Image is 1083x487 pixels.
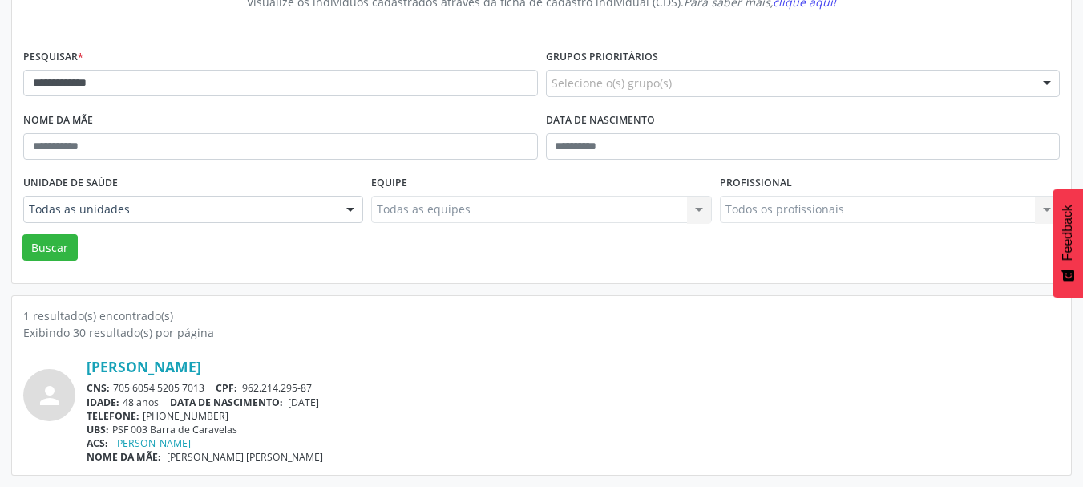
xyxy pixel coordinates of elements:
[29,201,330,217] span: Todas as unidades
[546,45,658,70] label: Grupos prioritários
[288,396,319,409] span: [DATE]
[87,358,201,375] a: [PERSON_NAME]
[87,409,1060,423] div: [PHONE_NUMBER]
[22,234,78,262] button: Buscar
[720,171,792,196] label: Profissional
[552,75,672,91] span: Selecione o(s) grupo(s)
[87,396,1060,409] div: 48 anos
[242,381,312,395] span: 962.214.295-87
[35,381,64,410] i: person
[167,450,323,464] span: [PERSON_NAME] [PERSON_NAME]
[23,171,118,196] label: Unidade de saúde
[114,436,191,450] a: [PERSON_NAME]
[546,108,655,133] label: Data de nascimento
[87,409,139,423] span: TELEFONE:
[87,423,1060,436] div: PSF 003 Barra de Caravelas
[87,396,119,409] span: IDADE:
[23,307,1060,324] div: 1 resultado(s) encontrado(s)
[1061,205,1075,261] span: Feedback
[87,381,110,395] span: CNS:
[1053,189,1083,298] button: Feedback - Mostrar pesquisa
[23,108,93,133] label: Nome da mãe
[371,171,407,196] label: Equipe
[87,423,109,436] span: UBS:
[23,45,83,70] label: Pesquisar
[170,396,283,409] span: DATA DE NASCIMENTO:
[87,436,108,450] span: ACS:
[216,381,237,395] span: CPF:
[87,381,1060,395] div: 705 6054 5205 7013
[23,324,1060,341] div: Exibindo 30 resultado(s) por página
[87,450,161,464] span: NOME DA MÃE:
